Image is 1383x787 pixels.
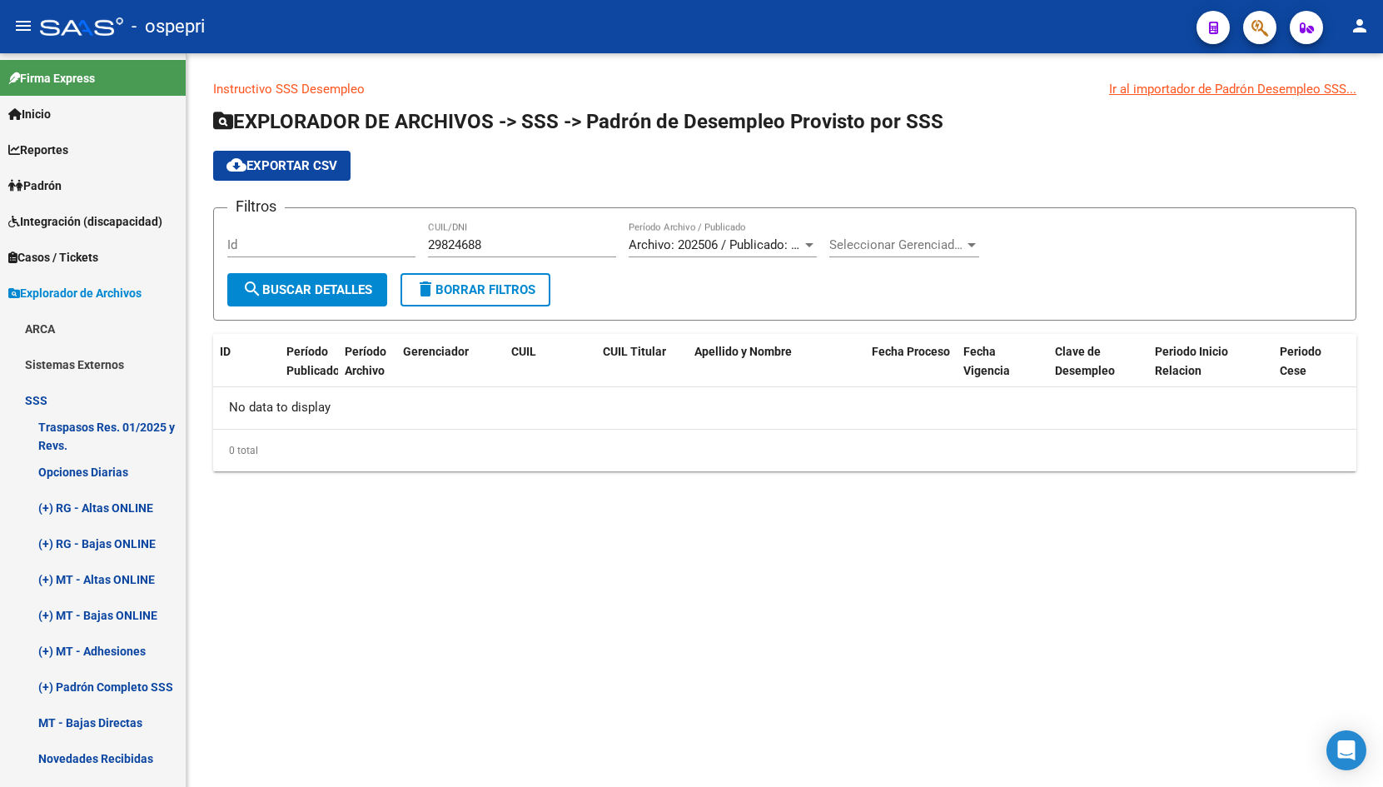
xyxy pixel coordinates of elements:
span: Exportar CSV [226,158,337,173]
span: Gerenciador [403,345,469,358]
span: Firma Express [8,69,95,87]
span: Inicio [8,105,51,123]
span: Borrar Filtros [415,282,535,297]
datatable-header-cell: Período Archivo [338,334,396,389]
span: Seleccionar Gerenciador [829,237,964,252]
span: Reportes [8,141,68,159]
span: CUIL [511,345,536,358]
h3: Filtros [227,195,285,218]
span: - ospepri [132,8,205,45]
datatable-header-cell: Apellido y Nombre [688,334,865,389]
datatable-header-cell: Fecha Vigencia [957,334,1048,389]
span: Apellido y Nombre [694,345,792,358]
span: Período Archivo [345,345,386,377]
datatable-header-cell: Gerenciador [396,334,505,389]
div: Open Intercom Messenger [1326,730,1366,770]
span: Periodo Inicio Relacion [1155,345,1228,377]
datatable-header-cell: Período Publicado [280,334,338,389]
button: Exportar CSV [213,151,351,181]
a: Instructivo SSS Desempleo [213,82,365,97]
span: Período Publicado [286,345,340,377]
mat-icon: cloud_download [226,155,246,175]
span: Fecha Proceso [872,345,950,358]
datatable-header-cell: CUIL [505,334,596,389]
div: 0 total [213,430,1356,471]
datatable-header-cell: Clave de Desempleo [1048,334,1148,389]
datatable-header-cell: Periodo Inicio Relacion [1148,334,1273,389]
datatable-header-cell: Fecha Proceso [865,334,957,389]
span: Fecha Vigencia [963,345,1010,377]
span: Padrón [8,177,62,195]
datatable-header-cell: ID [213,334,280,389]
button: Borrar Filtros [400,273,550,306]
span: Clave de Desempleo [1055,345,1115,377]
datatable-header-cell: CUIL Titular [596,334,688,389]
span: EXPLORADOR DE ARCHIVOS -> SSS -> Padrón de Desempleo Provisto por SSS [213,110,943,133]
span: Periodo Cese [1280,345,1321,377]
span: Buscar Detalles [242,282,372,297]
mat-icon: search [242,279,262,299]
button: Buscar Detalles [227,273,387,306]
span: CUIL Titular [603,345,666,358]
datatable-header-cell: Periodo Cese [1273,334,1356,389]
mat-icon: person [1350,16,1370,36]
div: No data to display [213,387,1356,429]
mat-icon: menu [13,16,33,36]
mat-icon: delete [415,279,435,299]
span: Casos / Tickets [8,248,98,266]
div: Ir al importador de Padrón Desempleo SSS... [1109,80,1356,98]
span: ID [220,345,231,358]
span: Archivo: 202506 / Publicado: 202505 [629,237,831,252]
span: Explorador de Archivos [8,284,142,302]
span: Integración (discapacidad) [8,212,162,231]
